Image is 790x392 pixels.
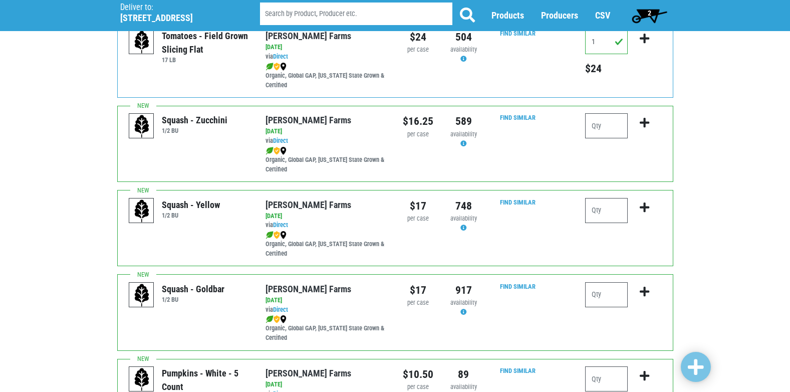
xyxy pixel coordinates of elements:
a: Find Similar [500,114,536,121]
img: placeholder-variety-43d6402dacf2d531de610a020419775a.svg [129,30,154,55]
a: 2 [627,6,672,26]
div: per case [403,298,433,308]
div: $17 [403,198,433,214]
span: availability [450,130,477,138]
div: per case [403,45,433,55]
div: Organic, Global GAP, [US_STATE] State Grown & Certified [266,315,387,343]
img: map_marker-0e94453035b3232a4d21701695807de9.png [280,231,287,239]
img: safety-e55c860ca8c00a9c171001a62a92dabd.png [274,63,280,71]
h6: 1/2 BU [162,296,224,303]
div: via [266,305,387,315]
h5: [STREET_ADDRESS] [120,13,234,24]
img: safety-e55c860ca8c00a9c171001a62a92dabd.png [274,231,280,239]
a: [PERSON_NAME] Farms [266,368,351,378]
div: Squash - Yellow [162,198,220,212]
input: Qty [585,29,628,54]
img: placeholder-variety-43d6402dacf2d531de610a020419775a.svg [129,199,154,224]
div: per case [403,130,433,139]
input: Qty [585,366,628,391]
span: availability [450,299,477,306]
div: Squash - Zucchini [162,113,227,127]
a: Direct [273,53,288,60]
div: $17 [403,282,433,298]
a: [PERSON_NAME] Farms [266,115,351,125]
div: per case [403,214,433,224]
div: Squash - Goldbar [162,282,224,296]
div: [DATE] [266,380,387,389]
img: leaf-e5c59151409436ccce96b2ca1b28e03c.png [266,147,274,155]
a: Direct [273,137,288,144]
a: Find Similar [500,367,536,374]
a: Find Similar [500,199,536,206]
div: 89 [448,366,479,382]
a: Products [491,11,524,21]
div: via [266,221,387,230]
input: Qty [585,198,628,223]
img: map_marker-0e94453035b3232a4d21701695807de9.png [280,315,287,323]
img: placeholder-variety-43d6402dacf2d531de610a020419775a.svg [129,367,154,392]
img: safety-e55c860ca8c00a9c171001a62a92dabd.png [274,147,280,155]
a: Direct [273,306,288,313]
a: Find Similar [500,283,536,290]
input: Qty [585,113,628,138]
img: leaf-e5c59151409436ccce96b2ca1b28e03c.png [266,231,274,239]
div: [DATE] [266,127,387,136]
div: Tomatoes - Field Grown Slicing Flat [162,29,250,56]
div: via [266,52,387,62]
input: Search by Product, Producer etc. [260,3,452,26]
img: map_marker-0e94453035b3232a4d21701695807de9.png [280,63,287,71]
div: Organic, Global GAP, [US_STATE] State Grown & Certified [266,230,387,259]
a: Producers [541,11,578,21]
img: placeholder-variety-43d6402dacf2d531de610a020419775a.svg [129,114,154,139]
a: [PERSON_NAME] Farms [266,284,351,294]
span: availability [450,46,477,53]
div: [DATE] [266,212,387,221]
div: per case [403,382,433,392]
a: Find Similar [500,30,536,37]
p: Deliver to: [120,3,234,13]
div: $16.25 [403,113,433,129]
a: Direct [273,221,288,229]
div: via [266,136,387,146]
h5: $24 [585,62,628,75]
h6: 17 LB [162,56,250,64]
img: map_marker-0e94453035b3232a4d21701695807de9.png [280,147,287,155]
div: 748 [448,198,479,214]
a: [PERSON_NAME] Farms [266,31,351,41]
div: 589 [448,113,479,129]
input: Qty [585,282,628,307]
h6: 1/2 BU [162,127,227,134]
img: leaf-e5c59151409436ccce96b2ca1b28e03c.png [266,315,274,323]
img: placeholder-variety-43d6402dacf2d531de610a020419775a.svg [129,283,154,308]
a: CSV [595,11,610,21]
div: 504 [448,29,479,45]
span: 2 [648,9,651,17]
div: Organic, Global GAP, [US_STATE] State Grown & Certified [266,62,387,90]
img: safety-e55c860ca8c00a9c171001a62a92dabd.png [274,315,280,323]
span: availability [450,383,477,390]
a: [PERSON_NAME] Farms [266,200,351,210]
div: [DATE] [266,296,387,305]
div: Organic, Global GAP, [US_STATE] State Grown & Certified [266,146,387,174]
img: leaf-e5c59151409436ccce96b2ca1b28e03c.png [266,63,274,71]
h6: 1/2 BU [162,212,220,219]
div: 917 [448,282,479,298]
div: $10.50 [403,366,433,382]
div: [DATE] [266,43,387,52]
span: availability [450,215,477,222]
div: $24 [403,29,433,45]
